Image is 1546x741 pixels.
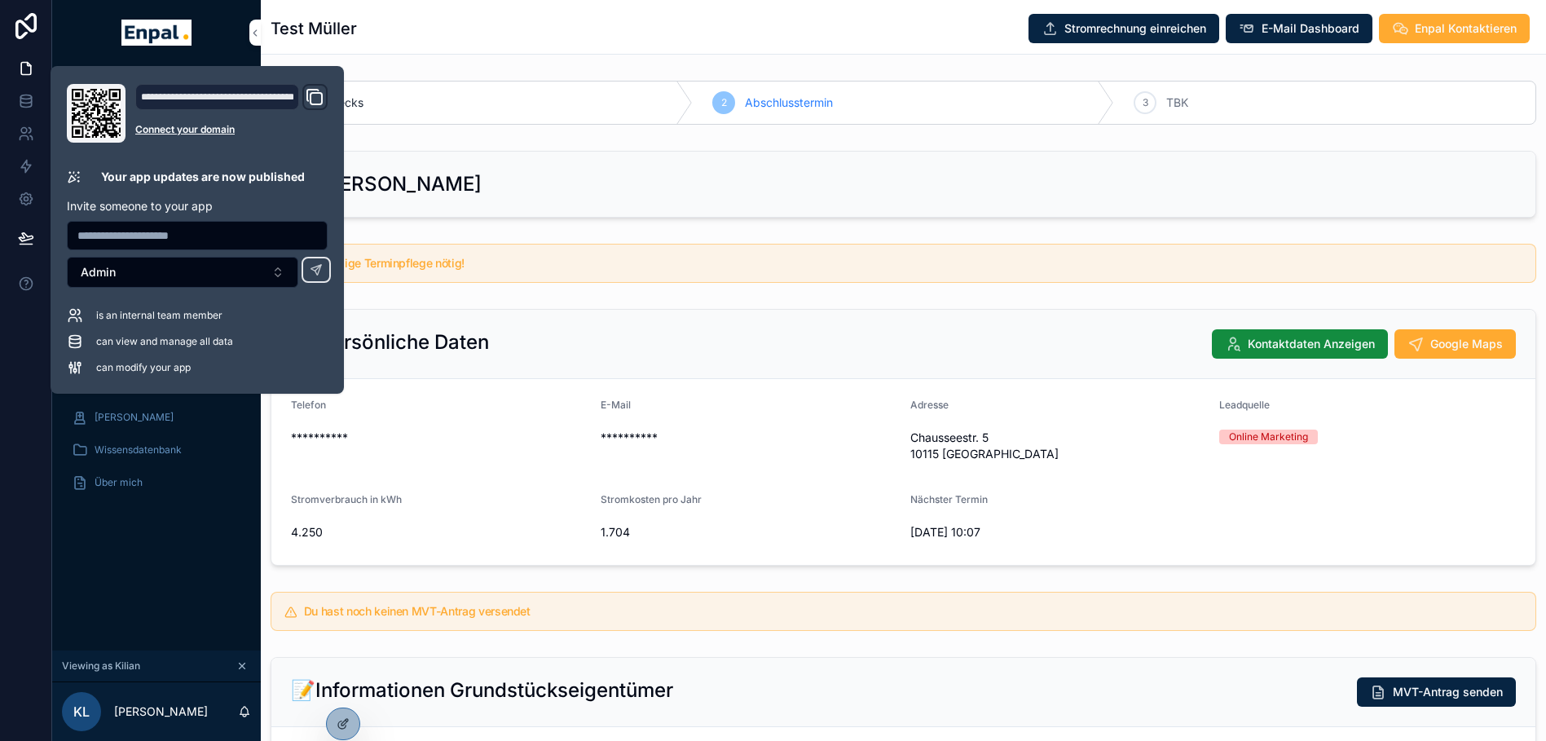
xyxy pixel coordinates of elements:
span: Kontaktdaten Anzeigen [1248,336,1375,352]
a: [PERSON_NAME] [62,403,251,432]
span: Telefon [291,399,326,411]
span: Enpal Kontaktieren [1415,20,1517,37]
h2: 📝Informationen Grundstückseigentümer [291,677,673,704]
span: can view and manage all data [96,335,233,348]
div: scrollable content [52,65,261,518]
span: [PERSON_NAME] [95,411,174,424]
span: Stromrechnung einreichen [1064,20,1206,37]
button: Kontaktdaten Anzeigen [1212,329,1388,359]
div: Online Marketing [1229,430,1308,444]
span: Nächster Termin [910,493,988,505]
h2: 🪪 Persönliche Daten [291,329,489,355]
span: KL [73,702,90,721]
span: Admin [81,264,116,280]
span: TBK [1166,95,1188,111]
button: E-Mail Dashboard [1226,14,1372,43]
a: Wissensdatenbank [62,435,251,465]
h1: Test Müller [271,17,357,40]
h5: Überfällige Terminpflege nötig! [304,258,1522,269]
button: Select Button [67,257,298,288]
span: is an internal team member [96,309,222,322]
span: Viewing as Kilian [62,659,140,673]
span: Stromverbrauch in kWh [291,493,402,505]
span: 4.250 [291,524,588,540]
a: Connect your domain [135,123,328,136]
span: [DATE] 10:07 [910,524,1207,540]
h2: 🧩 [PERSON_NAME] [291,171,482,197]
p: Your app updates are now published [101,169,305,185]
button: Enpal Kontaktieren [1379,14,1530,43]
span: 1.704 [601,524,897,540]
span: Google Maps [1430,336,1503,352]
p: Invite someone to your app [67,198,328,214]
span: Adresse [910,399,949,411]
span: Über mich [95,476,143,489]
img: App logo [121,20,191,46]
span: MVT-Antrag senden [1393,684,1503,700]
a: Über mich [62,468,251,497]
span: can modify your app [96,361,191,374]
button: Stromrechnung einreichen [1028,14,1219,43]
span: E-Mail Dashboard [1262,20,1359,37]
span: Abschlusstermin [745,95,833,111]
span: E-Mail [601,399,631,411]
span: Chausseestr. 5 10115 [GEOGRAPHIC_DATA] [910,430,1207,462]
span: 3 [1143,96,1148,109]
span: 2 [721,96,727,109]
button: MVT-Antrag senden [1357,677,1516,707]
span: Stromkosten pro Jahr [601,493,702,505]
p: [PERSON_NAME] [114,704,208,720]
span: Wissensdatenbank [95,443,182,457]
button: Google Maps [1394,329,1516,359]
h5: Du hast noch keinen MVT-Antrag versendet [304,606,1522,617]
span: Leadquelle [1219,399,1270,411]
div: Domain and Custom Link [135,84,328,143]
